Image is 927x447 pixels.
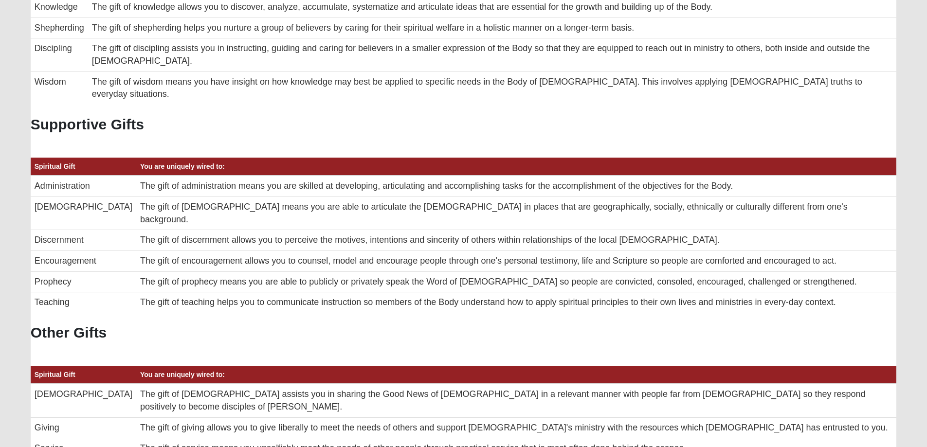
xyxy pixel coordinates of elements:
[31,366,136,384] th: Spiritual Gift
[31,116,897,133] h2: Supportive Gifts
[31,197,136,230] td: [DEMOGRAPHIC_DATA]
[31,18,88,38] td: Shepherding
[31,38,88,72] td: Discipling
[31,176,136,197] td: Administration
[31,292,136,313] td: Teaching
[136,230,896,251] td: The gift of discernment allows you to perceive the motives, intentions and sincerity of others wi...
[136,250,896,271] td: The gift of encouragement allows you to counsel, model and encourage people through one's persona...
[136,384,896,417] td: The gift of [DEMOGRAPHIC_DATA] assists you in sharing the Good News of [DEMOGRAPHIC_DATA] in a re...
[31,72,88,105] td: Wisdom
[31,158,136,176] th: Spiritual Gift
[136,176,896,197] td: The gift of administration means you are skilled at developing, articulating and accomplishing ta...
[31,324,897,341] h2: Other Gifts
[136,158,896,176] th: You are uniquely wired to:
[136,271,896,292] td: The gift of prophecy means you are able to publicly or privately speak the Word of [DEMOGRAPHIC_D...
[136,292,896,313] td: The gift of teaching helps you to communicate instruction so members of the Body understand how t...
[136,197,896,230] td: The gift of [DEMOGRAPHIC_DATA] means you are able to articulate the [DEMOGRAPHIC_DATA] in places ...
[136,366,896,384] th: You are uniquely wired to:
[88,18,897,38] td: The gift of shepherding helps you nurture a group of believers by caring for their spiritual welf...
[136,417,896,438] td: The gift of giving allows you to give liberally to meet the needs of others and support [DEMOGRAP...
[31,417,136,438] td: Giving
[31,271,136,292] td: Prophecy
[31,230,136,251] td: Discernment
[31,250,136,271] td: Encouragement
[88,38,897,72] td: The gift of discipling assists you in instructing, guiding and caring for believers in a smaller ...
[31,384,136,417] td: [DEMOGRAPHIC_DATA]
[88,72,897,105] td: The gift of wisdom means you have insight on how knowledge may best be applied to specific needs ...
